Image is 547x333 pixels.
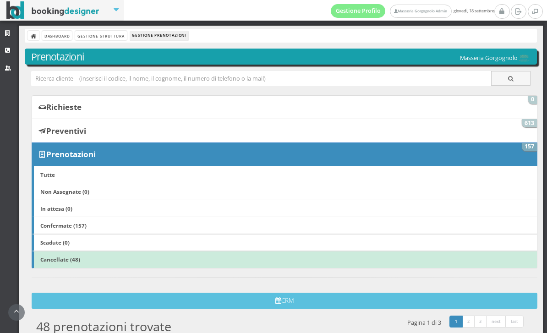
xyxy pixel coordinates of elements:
button: CRM [32,293,537,309]
a: 2 [462,316,475,328]
b: Richieste [46,102,82,112]
span: giovedì, 18 settembre [331,4,494,18]
a: Scadute (0) [32,234,537,251]
span: 157 [522,143,537,151]
li: Gestione Prenotazioni [130,31,188,41]
b: In attesa (0) [40,205,72,212]
h3: Prenotazioni [31,51,531,63]
span: 0 [528,96,537,104]
a: next [486,316,506,328]
a: 1 [449,316,463,328]
b: Cancellate (48) [40,256,80,263]
b: Tutte [40,171,55,178]
a: Dashboard [42,31,72,40]
a: Preventivi 613 [32,119,537,142]
b: Prenotazioni [46,149,96,159]
a: Tutte [32,166,537,183]
a: last [505,316,524,328]
a: 3 [474,316,487,328]
a: Gestione Struttura [75,31,126,40]
span: 613 [522,119,537,127]
input: Ricerca cliente - (inserisci il codice, il nome, il cognome, il numero di telefono o la mail) [31,71,492,86]
b: Scadute (0) [40,239,70,246]
img: BookingDesigner.com [6,1,99,19]
b: Non Assegnate (0) [40,188,89,195]
a: Gestione Profilo [331,4,386,18]
img: 0603869b585f11eeb13b0a069e529790.png [518,55,531,62]
a: Confermate (157) [32,217,537,234]
h5: Masseria Gorgognolo [460,55,531,62]
a: Masseria Gorgognolo Admin [390,5,451,18]
a: Richieste 0 [32,95,537,119]
a: In attesa (0) [32,200,537,217]
a: Prenotazioni 157 [32,142,537,166]
a: Cancellate (48) [32,251,537,268]
a: Non Assegnate (0) [32,183,537,200]
h5: Pagina 1 di 3 [407,319,441,326]
b: Preventivi [46,126,86,136]
b: Confermate (157) [40,222,87,229]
